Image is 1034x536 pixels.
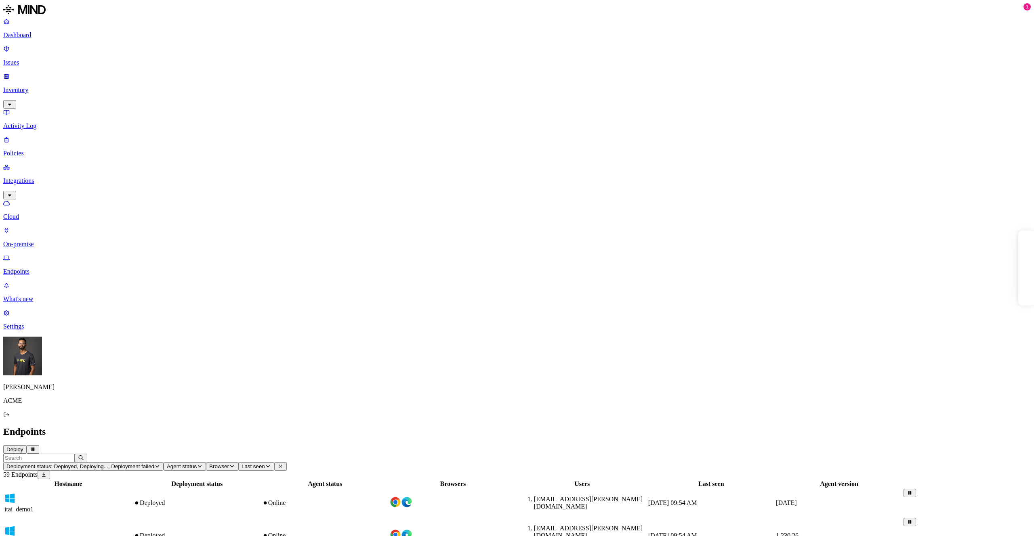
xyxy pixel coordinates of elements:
[401,496,412,508] img: edge.svg
[776,499,797,506] span: [DATE]
[3,163,1031,198] a: Integrations
[4,493,16,504] img: windows.svg
[3,122,1031,130] p: Activity Log
[534,496,643,510] span: [EMAIL_ADDRESS][PERSON_NAME][DOMAIN_NAME]
[1023,3,1031,10] div: 1
[3,426,1031,437] h2: Endpoints
[3,3,46,16] img: MIND
[134,480,261,488] div: Deployment status
[6,463,154,469] span: Deployment status: Deployed, Deploying..., Deployment failed
[518,480,647,488] div: Users
[3,150,1031,157] p: Policies
[3,454,75,462] input: Search
[3,241,1031,248] p: On-premise
[262,499,388,507] div: Online
[134,499,261,507] div: Deployed
[390,496,401,508] img: chrome.svg
[776,480,902,488] div: Agent version
[3,199,1031,220] a: Cloud
[3,86,1031,94] p: Inventory
[3,109,1031,130] a: Activity Log
[3,282,1031,303] a: What's new
[3,337,42,375] img: Amit Cohen
[3,136,1031,157] a: Policies
[209,463,229,469] span: Browser
[390,480,516,488] div: Browsers
[262,480,388,488] div: Agent status
[3,73,1031,107] a: Inventory
[3,445,27,454] button: Deploy
[3,309,1031,330] a: Settings
[3,268,1031,275] p: Endpoints
[3,177,1031,184] p: Integrations
[167,463,197,469] span: Agent status
[3,323,1031,330] p: Settings
[648,499,697,506] span: [DATE] 09:54 AM
[3,18,1031,39] a: Dashboard
[3,31,1031,39] p: Dashboard
[3,213,1031,220] p: Cloud
[4,480,132,488] div: Hostname
[3,254,1031,275] a: Endpoints
[3,471,38,478] span: 59 Endpoints
[3,227,1031,248] a: On-premise
[3,397,1031,404] p: ACME
[4,506,34,513] span: itai_demo1
[648,480,774,488] div: Last seen
[3,59,1031,66] p: Issues
[3,3,1031,18] a: MIND
[242,463,265,469] span: Last seen
[3,45,1031,66] a: Issues
[3,295,1031,303] p: What's new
